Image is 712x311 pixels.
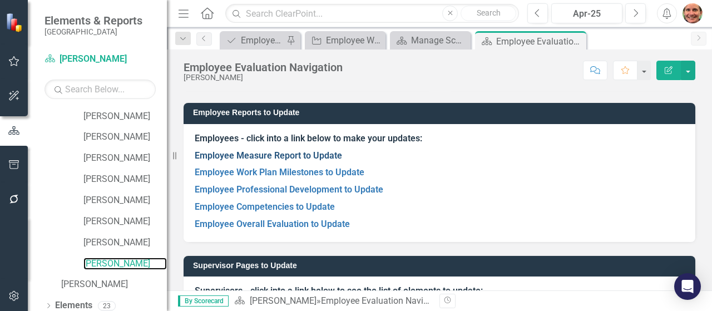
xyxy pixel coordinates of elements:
span: Search [477,8,501,17]
a: [PERSON_NAME] [250,295,317,306]
div: Open Intercom Messenger [674,273,701,300]
a: [PERSON_NAME] [83,194,167,207]
h3: Employee Reports to Update [193,108,690,117]
a: [PERSON_NAME] [83,236,167,249]
a: [PERSON_NAME] [83,131,167,144]
a: [PERSON_NAME] [83,152,167,165]
a: [PERSON_NAME] [44,53,156,66]
div: » [234,295,431,308]
div: Manage Scorecards [411,33,468,47]
span: By Scorecard [178,295,229,307]
div: Apr-25 [555,7,619,21]
div: Employee Evaluation Navigation [184,61,343,73]
a: Employee Measure Report to Update [195,150,342,161]
div: Employee Evaluation Navigation [321,295,448,306]
strong: Supervisors - click into a link below to see the list of elements to update: [195,285,483,296]
a: Manage Scorecards [393,33,468,47]
div: Employee Professional Development to Update [241,33,284,47]
span: Elements & Reports [44,14,142,27]
div: Employee Evaluation Navigation [496,34,584,48]
h3: Supervisor Pages to Update [193,261,690,270]
button: Search [461,6,516,21]
div: Employee Work Plan Milestones to Update [326,33,383,47]
a: [PERSON_NAME] [83,215,167,228]
small: [GEOGRAPHIC_DATA] [44,27,142,36]
a: Employee Work Plan Milestones to Update [195,167,364,177]
input: Search ClearPoint... [225,4,519,23]
a: Employee Professional Development to Update [195,184,383,195]
div: [PERSON_NAME] [184,73,343,82]
a: [PERSON_NAME] [61,278,167,291]
button: Apr-25 [551,3,622,23]
img: ClearPoint Strategy [6,13,25,32]
input: Search Below... [44,80,156,99]
a: Employee Competencies to Update [195,201,335,212]
strong: Employees - click into a link below to make your updates: [195,133,422,144]
a: Employee Work Plan Milestones to Update [308,33,383,47]
a: [PERSON_NAME] [83,173,167,186]
a: [PERSON_NAME] [83,258,167,270]
a: Employee Professional Development to Update [222,33,284,47]
a: Employee Overall Evaluation to Update [195,219,350,229]
div: 23 [98,301,116,310]
img: Kari Commerford [683,3,703,23]
a: [PERSON_NAME] [83,110,167,123]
